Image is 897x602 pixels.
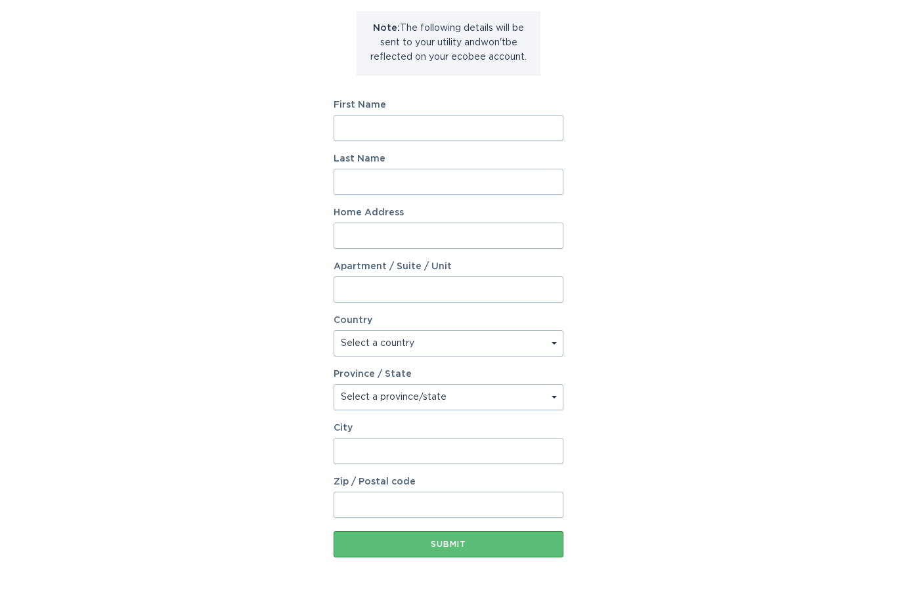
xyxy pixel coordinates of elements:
[340,540,557,548] div: Submit
[334,154,563,163] label: Last Name
[334,316,372,325] label: Country
[334,531,563,557] button: Submit
[334,100,563,110] label: First Name
[366,21,531,64] p: The following details will be sent to your utility and won't be reflected on your ecobee account.
[334,370,412,379] label: Province / State
[334,423,563,433] label: City
[334,262,563,271] label: Apartment / Suite / Unit
[334,477,563,486] label: Zip / Postal code
[373,24,400,33] strong: Note:
[334,208,563,217] label: Home Address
